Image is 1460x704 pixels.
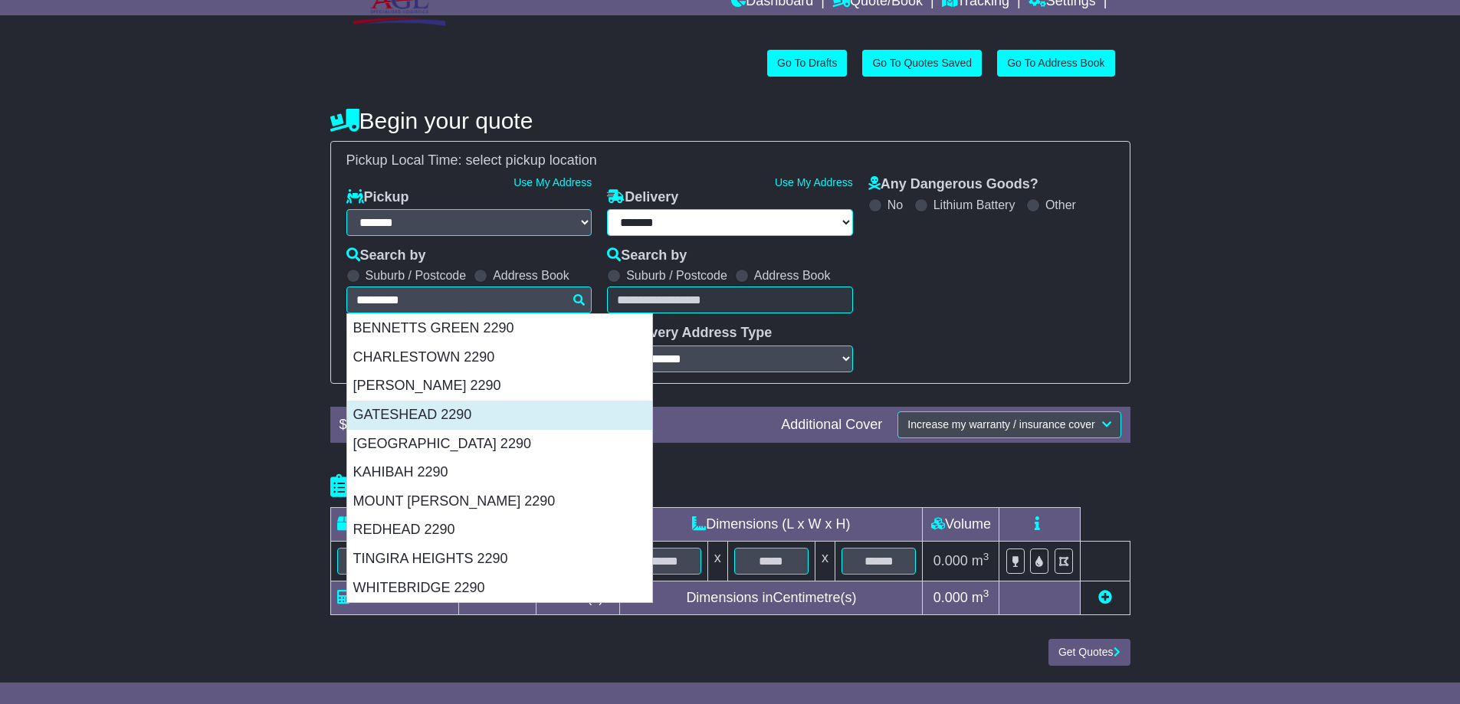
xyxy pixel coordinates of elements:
[347,372,652,401] div: [PERSON_NAME] 2290
[972,590,989,605] span: m
[1045,198,1076,212] label: Other
[767,50,847,77] a: Go To Drafts
[347,430,652,459] div: [GEOGRAPHIC_DATA] 2290
[330,507,458,541] td: Type
[347,545,652,574] div: TINGIRA HEIGHTS 2290
[972,553,989,568] span: m
[346,189,409,206] label: Pickup
[347,343,652,372] div: CHARLESTOWN 2290
[607,325,772,342] label: Delivery Address Type
[933,590,968,605] span: 0.000
[626,268,727,283] label: Suburb / Postcode
[620,507,923,541] td: Dimensions (L x W x H)
[330,581,458,614] td: Total
[1098,590,1112,605] a: Add new item
[868,176,1038,193] label: Any Dangerous Goods?
[620,581,923,614] td: Dimensions in Centimetre(s)
[907,418,1094,431] span: Increase my warranty / insurance cover
[466,152,597,168] span: select pickup location
[862,50,982,77] a: Go To Quotes Saved
[553,590,560,605] span: 0
[330,108,1130,133] h4: Begin your quote
[347,458,652,487] div: KAHIBAH 2290
[347,487,652,516] div: MOUNT [PERSON_NAME] 2290
[347,574,652,603] div: WHITEBRIDGE 2290
[887,198,903,212] label: No
[607,189,678,206] label: Delivery
[933,198,1015,212] label: Lithium Battery
[513,176,592,188] a: Use My Address
[815,541,835,581] td: x
[773,417,890,434] div: Additional Cover
[997,50,1114,77] a: Go To Address Book
[347,516,652,545] div: REDHEAD 2290
[933,553,968,568] span: 0.000
[330,473,523,499] h4: Package details |
[347,401,652,430] div: GATESHEAD 2290
[347,314,652,343] div: BENNETTS GREEN 2290
[493,268,569,283] label: Address Book
[366,268,467,283] label: Suburb / Postcode
[607,247,687,264] label: Search by
[346,247,426,264] label: Search by
[1048,639,1130,666] button: Get Quotes
[923,507,999,541] td: Volume
[707,541,727,581] td: x
[339,152,1122,169] div: Pickup Local Time:
[897,411,1120,438] button: Increase my warranty / insurance cover
[754,268,831,283] label: Address Book
[983,588,989,599] sup: 3
[775,176,853,188] a: Use My Address
[332,417,774,434] div: $ FreightSafe warranty included
[983,551,989,562] sup: 3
